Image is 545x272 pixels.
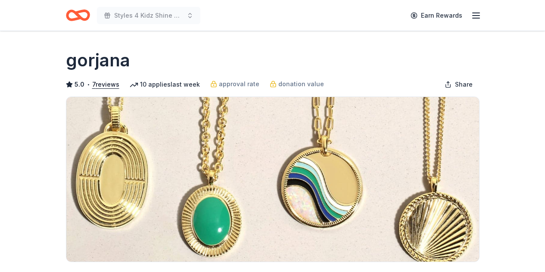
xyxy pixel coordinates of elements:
[66,97,479,262] img: Image for gorjana
[114,10,183,21] span: Styles 4 Kidz Shine Nationwide Fall Gala
[270,79,324,89] a: donation value
[87,81,90,88] span: •
[438,76,480,93] button: Share
[75,79,84,90] span: 5.0
[97,7,200,24] button: Styles 4 Kidz Shine Nationwide Fall Gala
[130,79,200,90] div: 10 applies last week
[405,8,467,23] a: Earn Rewards
[278,79,324,89] span: donation value
[66,5,90,25] a: Home
[210,79,259,89] a: approval rate
[92,79,119,90] button: 7reviews
[66,48,130,72] h1: gorjana
[455,79,473,90] span: Share
[219,79,259,89] span: approval rate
